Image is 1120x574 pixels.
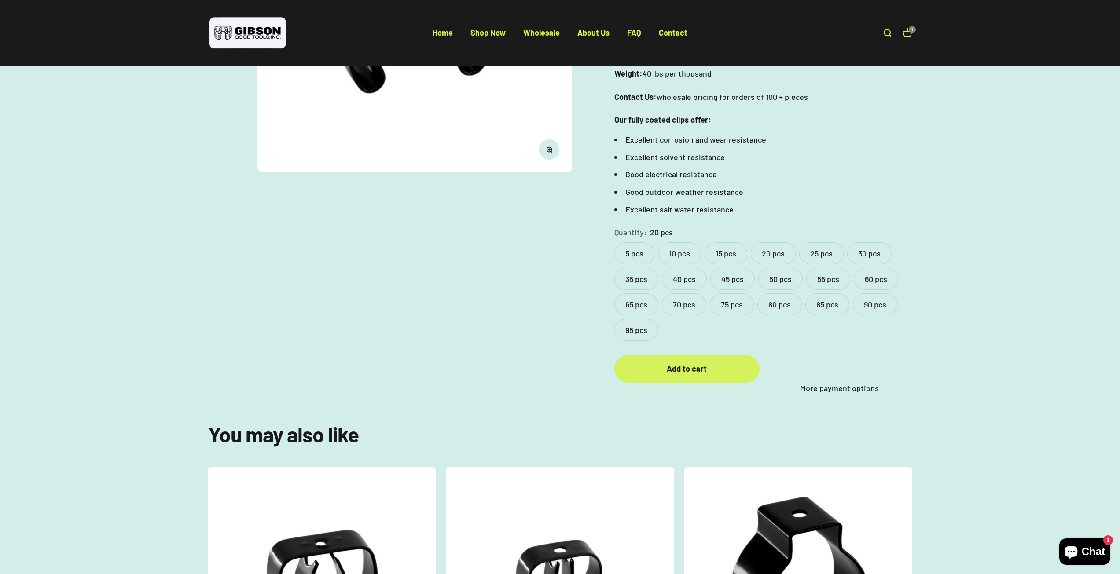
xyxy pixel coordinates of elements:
[614,91,912,103] p: wholesale pricing for orders of 100 + pieces
[614,355,760,383] button: Add to cart
[614,115,711,124] strong: Our fully coated clips offer:
[433,28,453,37] a: Home
[614,69,643,78] b: Weight:
[208,421,359,447] split-lines: You may also like
[523,28,560,37] a: Wholesale
[659,28,687,37] a: Contact
[614,92,657,102] strong: Contact Us:
[625,169,717,179] span: Good electrical resistance
[625,205,734,214] span: Excellent salt water resistance
[625,187,743,197] span: Good outdoor weather resistance
[632,362,742,375] div: Add to cart
[1057,538,1113,567] inbox-online-store-chat: Shopify online store chat
[650,226,673,239] variant-option-value: 20 pcs
[767,382,912,395] a: More payment options
[627,28,641,37] a: FAQ
[767,355,912,374] iframe: PayPal-paypal
[625,135,766,144] span: Excellent corrosion and wear resistance
[625,152,725,162] span: Excellent solvent resistance
[470,28,506,37] a: Shop Now
[577,28,610,37] a: About Us
[614,226,646,239] legend: Quantity:
[909,26,916,33] cart-count: 1
[643,67,712,80] span: 40 lbs per thousand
